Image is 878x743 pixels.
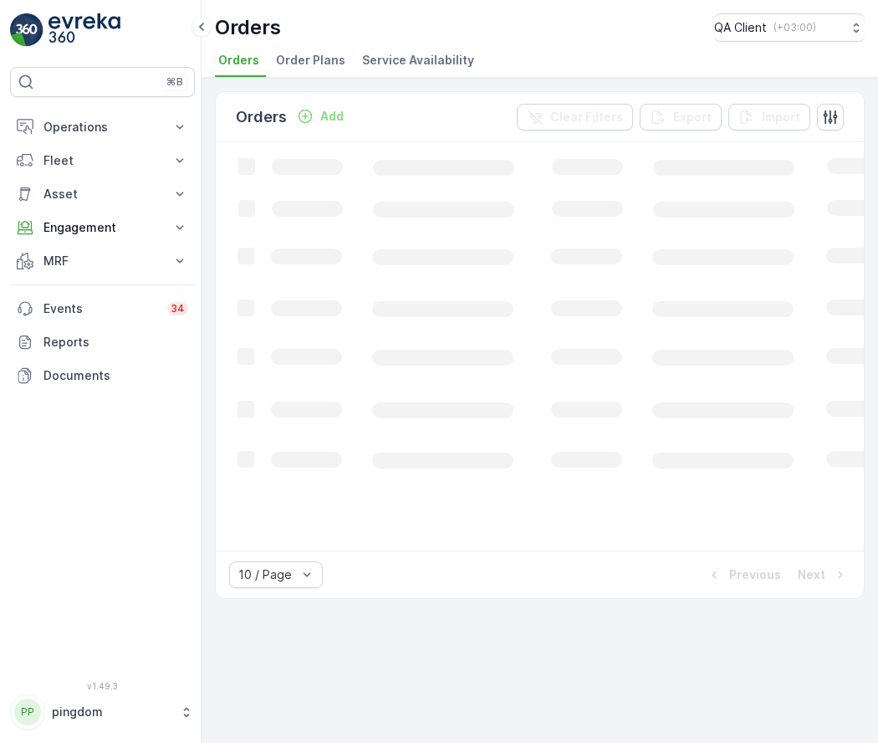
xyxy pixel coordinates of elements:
[10,359,195,392] a: Documents
[10,325,195,359] a: Reports
[43,367,188,384] p: Documents
[43,186,161,202] p: Asset
[290,106,350,126] button: Add
[48,13,120,47] img: logo_light-DOdMpM7g.png
[276,52,345,69] span: Order Plans
[171,302,185,315] p: 34
[43,219,161,236] p: Engagement
[10,694,195,730] button: PPpingdom
[10,13,43,47] img: logo
[640,104,722,131] button: Export
[10,292,195,325] a: Events34
[10,681,195,691] span: v 1.49.3
[52,704,171,720] p: pingdom
[728,104,810,131] button: Import
[43,253,161,269] p: MRF
[215,14,281,41] p: Orders
[10,244,195,278] button: MRF
[714,13,865,42] button: QA Client(+03:00)
[10,110,195,144] button: Operations
[43,300,157,317] p: Events
[10,177,195,211] button: Asset
[43,334,188,351] p: Reports
[14,699,41,725] div: PP
[43,119,161,136] p: Operations
[798,566,825,583] p: Next
[704,565,783,585] button: Previous
[43,152,161,169] p: Fleet
[10,211,195,244] button: Engagement
[236,105,287,129] p: Orders
[714,19,767,36] p: QA Client
[796,565,850,585] button: Next
[362,52,474,69] span: Service Availability
[10,144,195,177] button: Fleet
[218,52,259,69] span: Orders
[773,21,816,34] p: ( +03:00 )
[320,108,344,125] p: Add
[166,75,183,89] p: ⌘B
[673,109,712,126] p: Export
[517,104,633,131] button: Clear Filters
[762,109,800,126] p: Import
[550,109,623,126] p: Clear Filters
[729,566,781,583] p: Previous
